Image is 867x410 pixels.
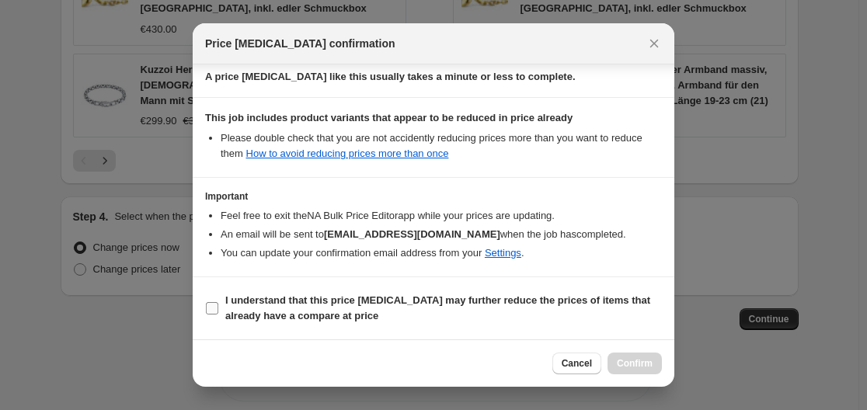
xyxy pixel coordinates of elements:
[205,36,395,51] span: Price [MEDICAL_DATA] confirmation
[221,227,662,242] li: An email will be sent to when the job has completed .
[225,294,650,321] b: I understand that this price [MEDICAL_DATA] may further reduce the prices of items that already h...
[205,71,576,82] b: A price [MEDICAL_DATA] like this usually takes a minute or less to complete.
[221,245,662,261] li: You can update your confirmation email address from your .
[562,357,592,370] span: Cancel
[485,247,521,259] a: Settings
[643,33,665,54] button: Close
[552,353,601,374] button: Cancel
[221,130,662,162] li: Please double check that you are not accidently reducing prices more than you want to reduce them
[221,208,662,224] li: Feel free to exit the NA Bulk Price Editor app while your prices are updating.
[205,112,573,123] b: This job includes product variants that appear to be reduced in price already
[246,148,449,159] a: How to avoid reducing prices more than once
[205,190,662,203] h3: Important
[324,228,500,240] b: [EMAIL_ADDRESS][DOMAIN_NAME]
